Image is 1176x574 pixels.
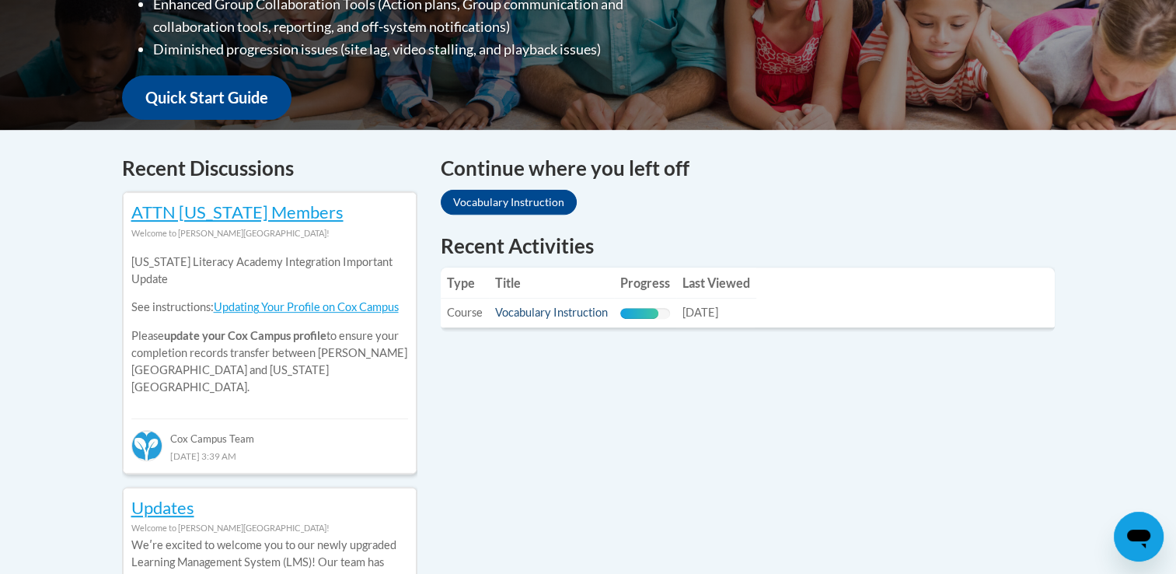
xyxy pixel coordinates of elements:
th: Title [489,268,614,299]
div: Welcome to [PERSON_NAME][GEOGRAPHIC_DATA]! [131,225,408,242]
img: Cox Campus Team [131,430,162,461]
a: Updating Your Profile on Cox Campus [214,300,399,313]
h1: Recent Activities [441,232,1055,260]
p: See instructions: [131,299,408,316]
div: Progress, % [620,308,658,319]
a: Vocabulary Instruction [441,190,577,215]
span: [DATE] [682,306,718,319]
th: Last Viewed [676,268,756,299]
th: Progress [614,268,676,299]
div: Welcome to [PERSON_NAME][GEOGRAPHIC_DATA]! [131,520,408,537]
li: Diminished progression issues (site lag, video stalling, and playback issues) [153,38,686,61]
a: Updates [131,497,194,518]
h4: Continue where you left off [441,153,1055,184]
b: update your Cox Campus profile [164,329,326,342]
div: Please to ensure your completion records transfer between [PERSON_NAME][GEOGRAPHIC_DATA] and [US_... [131,242,408,408]
th: Type [441,268,489,299]
a: Vocabulary Instruction [495,306,608,319]
a: Quick Start Guide [122,75,291,120]
iframe: Button to launch messaging window [1114,512,1164,562]
p: [US_STATE] Literacy Academy Integration Important Update [131,254,408,288]
span: Course [447,306,483,319]
div: Cox Campus Team [131,418,408,446]
h4: Recent Discussions [122,153,417,184]
a: ATTN [US_STATE] Members [131,201,344,222]
div: [DATE] 3:39 AM [131,447,408,464]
